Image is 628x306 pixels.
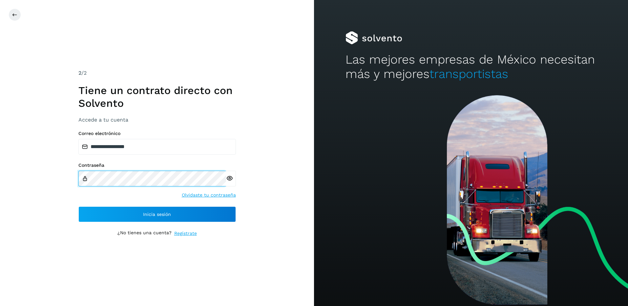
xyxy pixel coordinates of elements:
[78,69,236,77] div: /2
[143,212,171,217] span: Inicia sesión
[78,84,236,109] h1: Tiene un contrato directo con Solvento
[174,230,197,237] a: Regístrate
[182,192,236,199] a: Olvidaste tu contraseña
[78,70,81,76] span: 2
[78,117,236,123] h3: Accede a tu cuenta
[117,230,172,237] p: ¿No tienes una cuenta?
[78,206,236,222] button: Inicia sesión
[78,131,236,136] label: Correo electrónico
[429,67,508,81] span: transportistas
[345,52,597,82] h2: Las mejores empresas de México necesitan más y mejores
[78,163,236,168] label: Contraseña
